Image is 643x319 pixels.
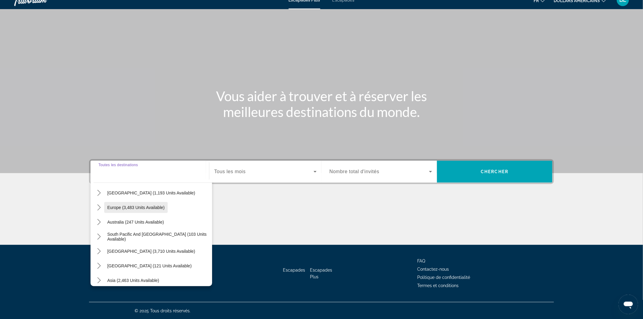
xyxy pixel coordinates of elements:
[94,275,104,286] button: Toggle Asia (2,463 units available) submenu
[214,169,246,174] span: Tous les mois
[94,217,104,228] button: Toggle Australia (247 units available) submenu
[283,268,305,273] a: Escapades
[91,180,212,286] div: Destination options
[329,169,379,174] span: Nombre total d'invités
[417,267,449,272] a: Contactez-nous
[104,202,168,213] button: Select destination: Europe (3,483 units available)
[107,232,209,242] span: South Pacific and [GEOGRAPHIC_DATA] (103 units available)
[107,220,164,225] span: Australia (247 units available)
[94,232,104,242] button: Toggle South Pacific and Oceania (103 units available) submenu
[437,161,552,183] button: Recherche
[94,261,104,271] button: Toggle Central America (121 units available) submenu
[104,260,195,271] button: Select destination: Central America (121 units available)
[135,308,191,313] font: © 2025 Tous droits réservés.
[91,161,552,183] div: Widget de recherche
[104,246,198,257] button: Select destination: South America (3,710 units available)
[107,263,192,268] span: [GEOGRAPHIC_DATA] (121 units available)
[417,259,425,263] a: FAQ
[104,217,167,228] button: Select destination: Australia (247 units available)
[94,246,104,257] button: Toggle South America (3,710 units available) submenu
[310,268,332,279] a: Escapades Plus
[417,275,470,280] a: Politique de confidentialité
[107,190,195,195] span: [GEOGRAPHIC_DATA] (1,193 units available)
[98,163,138,167] span: Toutes les destinations
[104,187,198,198] button: Select destination: Caribbean & Atlantic Islands (1,193 units available)
[107,205,165,210] span: Europe (3,483 units available)
[98,168,201,176] input: Sélectionnez la destination
[619,295,638,314] iframe: Bouton de lancement de la fenêtre de messagerie
[104,231,212,242] button: Select destination: South Pacific and Oceania (103 units available)
[94,202,104,213] button: Toggle Europe (3,483 units available) submenu
[107,278,159,283] span: Asia (2,463 units available)
[94,188,104,198] button: Toggle Caribbean & Atlantic Islands (1,193 units available) submenu
[107,249,195,254] span: [GEOGRAPHIC_DATA] (3,710 units available)
[481,169,509,174] span: Chercher
[417,283,459,288] a: Termes et conditions
[94,127,212,317] mat-tree: Destination tree
[208,88,435,120] h1: Vous aider à trouver et à réserver les meilleures destinations du monde.
[104,275,162,286] button: Select destination: Asia (2,463 units available)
